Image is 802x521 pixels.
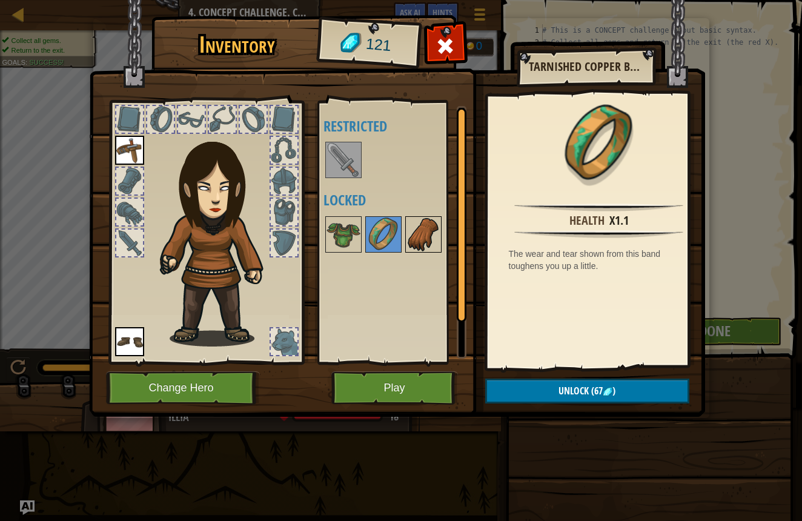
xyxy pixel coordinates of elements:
[603,387,612,397] img: gem.png
[560,104,638,183] img: portrait.png
[115,327,144,356] img: portrait.png
[529,60,643,73] h2: Tarnished Copper Band
[331,371,458,405] button: Play
[326,143,360,177] img: portrait.png
[115,136,144,165] img: portrait.png
[106,371,260,405] button: Change Hero
[160,32,314,58] h1: Inventory
[326,217,360,251] img: portrait.png
[366,217,400,251] img: portrait.png
[612,384,615,397] span: )
[589,384,603,397] span: (67
[569,212,605,230] div: Health
[323,118,476,134] h4: Restricted
[406,217,440,251] img: portrait.png
[323,192,476,208] h4: Locked
[509,248,695,272] div: The wear and tear shown from this band toughens you up a little.
[514,204,683,211] img: hr.png
[365,33,392,57] span: 121
[514,230,683,238] img: hr.png
[485,379,689,403] button: Unlock(67)
[609,212,629,230] div: x1.1
[558,384,589,397] span: Unlock
[154,124,285,347] img: guardian_hair.png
